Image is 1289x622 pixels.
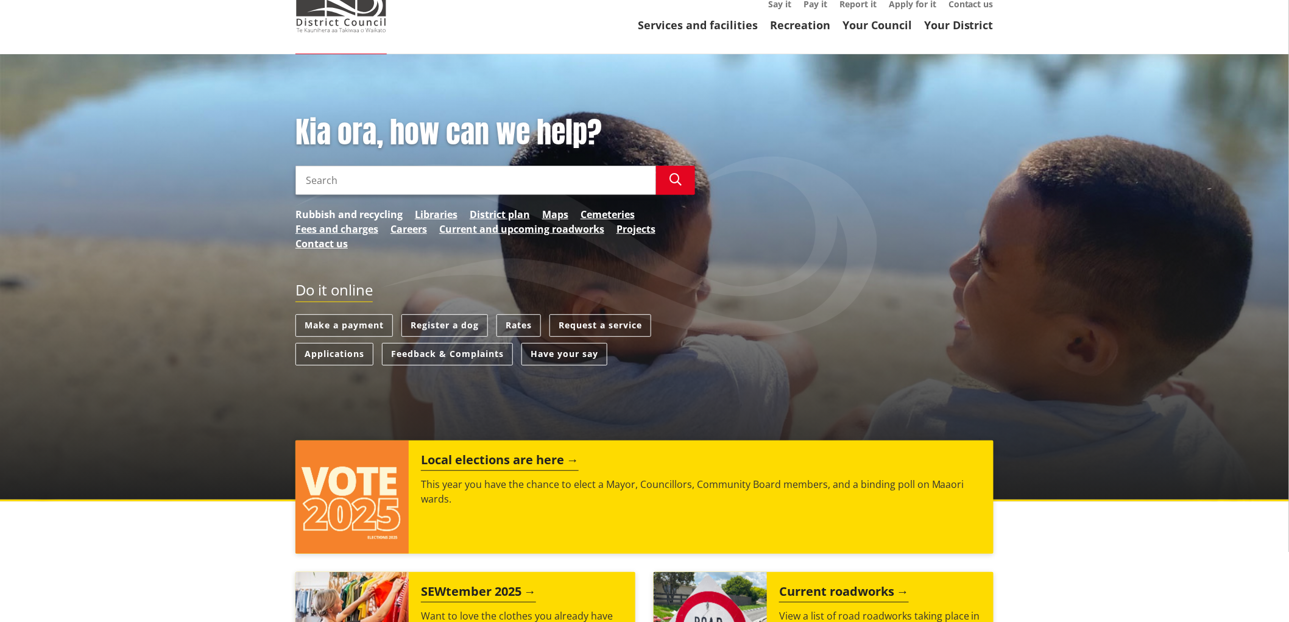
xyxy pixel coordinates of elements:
h2: Local elections are here [421,453,579,471]
a: Careers [390,222,427,236]
a: Feedback & Complaints [382,343,513,366]
a: Applications [295,343,373,366]
a: Request a service [549,314,651,337]
a: Local elections are here This year you have the chance to elect a Mayor, Councillors, Community B... [295,440,994,554]
a: Contact us [295,236,348,251]
img: Vote 2025 [295,440,409,554]
a: Current and upcoming roadworks [439,222,604,236]
a: Your Council [842,18,912,32]
a: District plan [470,207,530,222]
h2: Current roadworks [779,584,909,603]
iframe: Messenger Launcher [1233,571,1277,615]
a: Make a payment [295,314,393,337]
a: Have your say [521,343,607,366]
h1: Kia ora, how can we help? [295,115,695,150]
h2: Do it online [295,281,373,303]
a: Register a dog [401,314,488,337]
a: Cemeteries [581,207,635,222]
a: Services and facilities [638,18,758,32]
a: Maps [542,207,568,222]
input: Search input [295,166,656,195]
p: This year you have the chance to elect a Mayor, Councillors, Community Board members, and a bindi... [421,477,981,506]
a: Your District [924,18,994,32]
a: Projects [616,222,655,236]
a: Libraries [415,207,457,222]
a: Rubbish and recycling [295,207,403,222]
h2: SEWtember 2025 [421,584,536,603]
a: Fees and charges [295,222,378,236]
a: Recreation [770,18,830,32]
a: Rates [496,314,541,337]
